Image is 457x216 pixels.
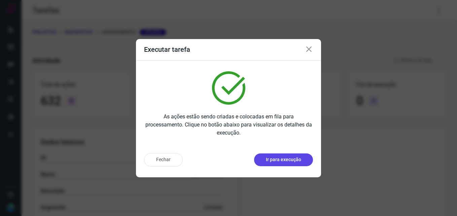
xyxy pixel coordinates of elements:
button: Ir para execução [254,153,313,166]
p: Ir para execução [266,156,301,163]
img: verified.svg [212,71,245,105]
h3: Executar tarefa [144,45,190,53]
button: Fechar [144,153,183,167]
p: As ações estão sendo criadas e colocadas em fila para processamento. Clique no botão abaixo para ... [144,113,313,137]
